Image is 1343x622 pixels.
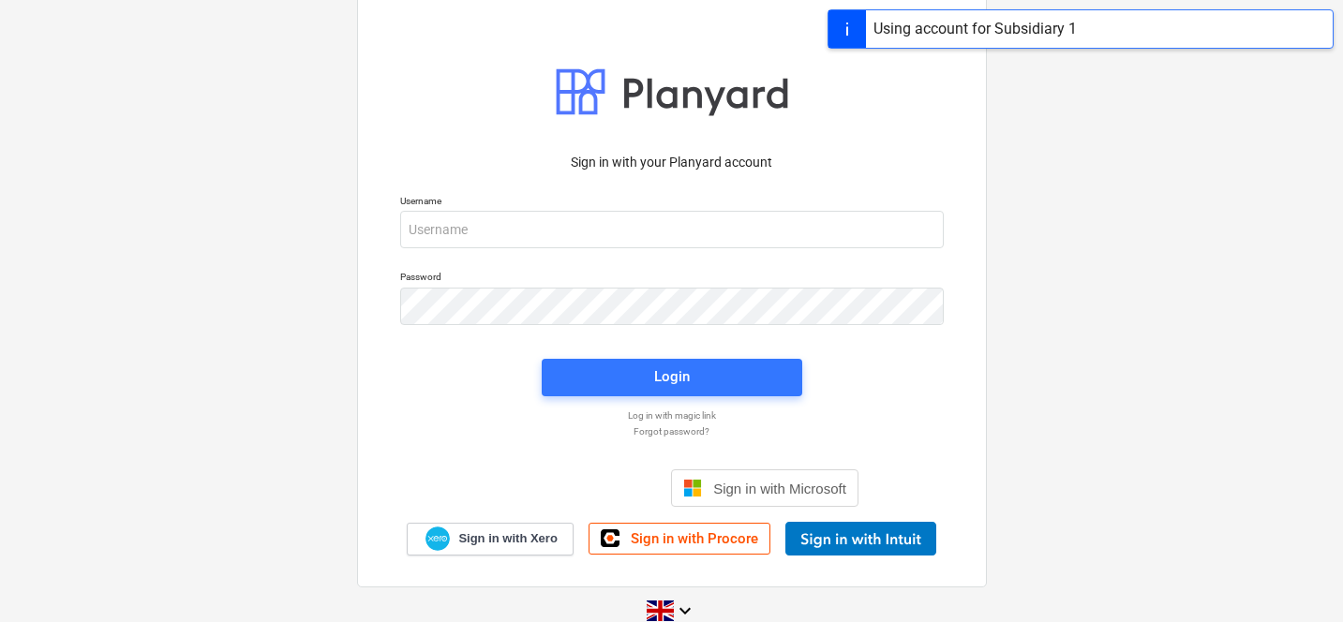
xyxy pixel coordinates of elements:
[475,467,665,509] iframe: Sign in with Google Button
[391,425,953,437] a: Forgot password?
[425,526,450,552] img: Xero logo
[391,409,953,422] a: Log in with magic link
[654,364,690,389] div: Login
[589,523,770,555] a: Sign in with Procore
[407,523,574,555] a: Sign in with Xero
[400,271,944,287] p: Password
[873,18,1077,40] div: Using account for Subsidiary 1
[458,530,557,547] span: Sign in with Xero
[683,479,702,497] img: Microsoft logo
[542,359,802,396] button: Login
[674,600,696,622] i: keyboard_arrow_down
[400,195,944,211] p: Username
[631,530,758,547] span: Sign in with Procore
[400,153,944,172] p: Sign in with your Planyard account
[400,211,944,248] input: Username
[713,481,846,496] span: Sign in with Microsoft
